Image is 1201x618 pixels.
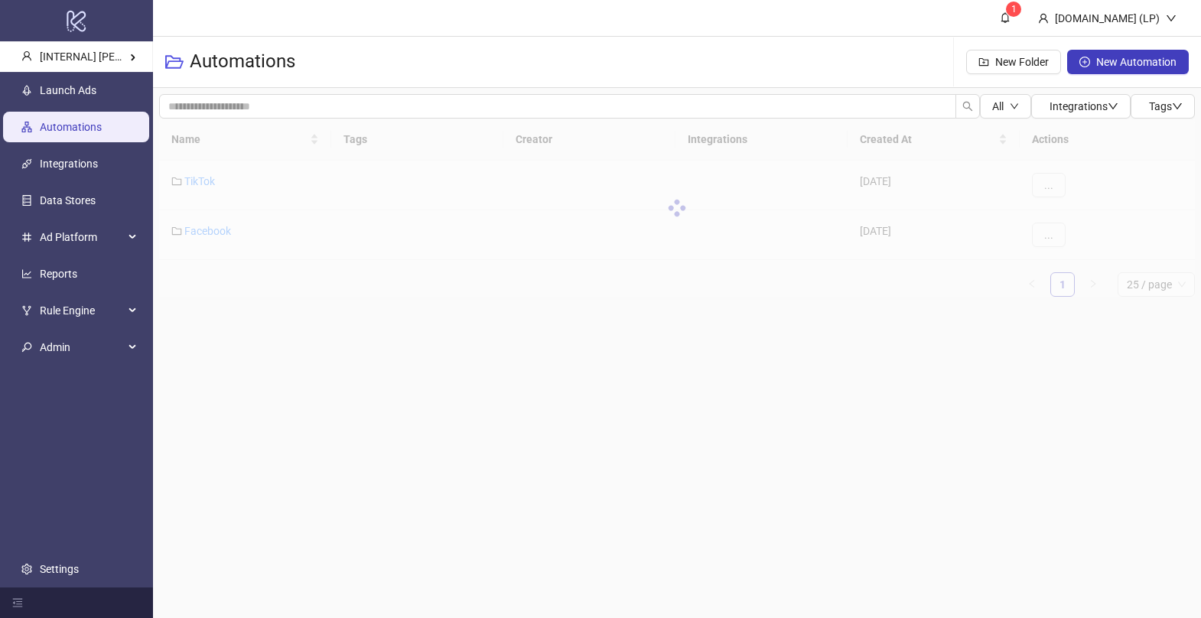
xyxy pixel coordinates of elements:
[40,158,98,170] a: Integrations
[40,295,124,326] span: Rule Engine
[1108,101,1118,112] span: down
[1050,100,1118,112] span: Integrations
[40,222,124,252] span: Ad Platform
[40,332,124,363] span: Admin
[1038,13,1049,24] span: user
[1011,4,1017,15] span: 1
[21,305,32,316] span: fork
[1049,10,1166,27] div: [DOMAIN_NAME] (LP)
[992,100,1004,112] span: All
[12,597,23,608] span: menu-fold
[978,57,989,67] span: folder-add
[966,50,1061,74] button: New Folder
[40,84,96,96] a: Launch Ads
[165,53,184,71] span: folder-open
[962,101,973,112] span: search
[190,50,295,74] h3: Automations
[1172,101,1183,112] span: down
[21,232,32,242] span: number
[1149,100,1183,112] span: Tags
[40,194,96,207] a: Data Stores
[1166,13,1177,24] span: down
[40,268,77,280] a: Reports
[1006,2,1021,17] sup: 1
[1067,50,1189,74] button: New Automation
[40,50,213,63] span: [INTERNAL] [PERSON_NAME] Kitchn
[1031,94,1131,119] button: Integrationsdown
[995,56,1049,68] span: New Folder
[1079,57,1090,67] span: plus-circle
[21,342,32,353] span: key
[40,121,102,133] a: Automations
[21,50,32,61] span: user
[1096,56,1177,68] span: New Automation
[1000,12,1011,23] span: bell
[40,563,79,575] a: Settings
[980,94,1031,119] button: Alldown
[1131,94,1195,119] button: Tagsdown
[1010,102,1019,111] span: down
